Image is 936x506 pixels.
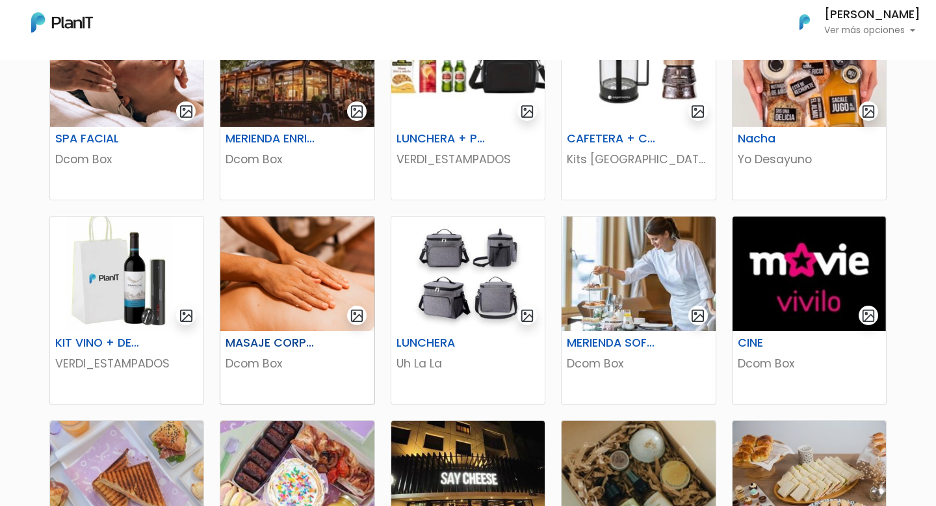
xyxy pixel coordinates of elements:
[730,336,836,350] h6: CINE
[391,12,545,200] a: gallery-light LUNCHERA + PICADA VERDI_ESTAMPADOS
[350,308,365,323] img: gallery-light
[350,104,365,119] img: gallery-light
[389,336,495,350] h6: LUNCHERA
[520,308,535,323] img: gallery-light
[179,104,194,119] img: gallery-light
[226,151,369,168] p: Dcom Box
[730,132,836,146] h6: Nacha
[690,308,705,323] img: gallery-light
[732,12,887,200] a: gallery-light Nacha Yo Desayuno
[561,12,716,200] a: gallery-light CAFETERA + CAFÉ [PERSON_NAME] Kits [GEOGRAPHIC_DATA]
[567,151,710,168] p: Kits [GEOGRAPHIC_DATA]
[690,104,705,119] img: gallery-light
[824,26,920,35] p: Ver más opciones
[47,132,153,146] h6: SPA FACIAL
[733,217,886,331] img: thumb_thumb_moviecenter_logo.jpeg
[226,355,369,372] p: Dcom Box
[567,355,710,372] p: Dcom Box
[783,5,920,39] button: PlanIt Logo [PERSON_NAME] Ver más opciones
[562,217,715,331] img: thumb_WhatsApp_Image_2024-04-18_at_14.35.47.jpeg
[391,217,545,331] img: thumb_image__copia___copia___copia___copia___copia___copia___copia___copia___copia_-Photoroom__28...
[220,12,374,127] img: thumb_6349CFF3-484F-4BCD-9940-78224EC48F4B.jpeg
[50,217,203,331] img: thumb_WhatsApp_Image_2024-06-27_at_13.35.36__1_.jpeg
[738,151,881,168] p: Yo Desayuno
[732,216,887,405] a: gallery-light CINE Dcom Box
[790,8,819,36] img: PlanIt Logo
[179,308,194,323] img: gallery-light
[733,12,886,127] img: thumb_D894C8AE-60BF-4788-A814-9D6A2BE292DF.jpeg
[389,132,495,146] h6: LUNCHERA + PICADA
[220,216,374,405] a: gallery-light MASAJE CORPORAL Dcom Box
[31,12,93,33] img: PlanIt Logo
[67,12,187,38] div: ¿Necesitás ayuda?
[861,104,876,119] img: gallery-light
[55,151,198,168] p: Dcom Box
[562,12,715,127] img: thumb_63AE2317-F514-41F3-A209-2759B9902972.jpeg
[47,336,153,350] h6: KIT VINO + DESCORCHADOR
[391,12,545,127] img: thumb_B5069BE2-F4D7-4801-A181-DF9E184C69A6.jpeg
[218,336,324,350] h6: MASAJE CORPORAL
[520,104,535,119] img: gallery-light
[561,216,716,405] a: gallery-light MERIENDA SOFITEL Dcom Box
[861,308,876,323] img: gallery-light
[49,216,204,405] a: gallery-light KIT VINO + DESCORCHADOR VERDI_ESTAMPADOS
[559,336,665,350] h6: MERIENDA SOFITEL
[738,355,881,372] p: Dcom Box
[824,9,920,21] h6: [PERSON_NAME]
[559,132,665,146] h6: CAFETERA + CAFÉ [PERSON_NAME]
[396,151,539,168] p: VERDI_ESTAMPADOS
[49,12,204,200] a: gallery-light SPA FACIAL Dcom Box
[55,355,198,372] p: VERDI_ESTAMPADOS
[220,217,374,331] img: thumb_EEBA820B-9A13-4920-8781-964E5B39F6D7.jpeg
[396,355,539,372] p: Uh La La
[220,12,374,200] a: gallery-light MERIENDA ENRIQUETA CAFÉ Dcom Box
[50,12,203,127] img: thumb_2AAA59ED-4AB8-4286-ADA8-D238202BF1A2.jpeg
[391,216,545,405] a: gallery-light LUNCHERA Uh La La
[218,132,324,146] h6: MERIENDA ENRIQUETA CAFÉ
